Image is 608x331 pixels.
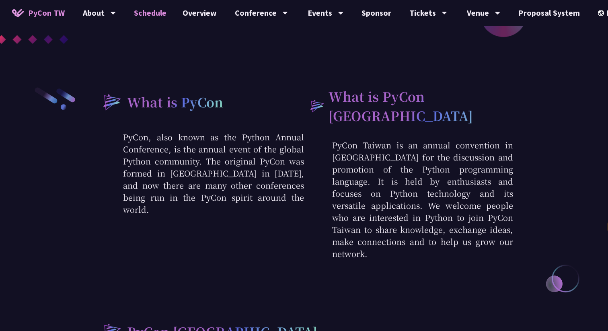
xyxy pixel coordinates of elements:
[304,139,513,260] p: PyCon Taiwan is an annual convention in [GEOGRAPHIC_DATA] for the discussion and promotion of the...
[12,9,24,17] img: Home icon of PyCon TW 2025
[95,131,304,216] p: PyCon, also known as the Python Annual Conference, is the annual event of the global Python commu...
[304,94,329,117] img: heading-bullet
[95,86,127,117] img: heading-bullet
[28,7,65,19] span: PyCon TW
[4,3,73,23] a: PyCon TW
[127,92,223,111] h2: What is PyCon
[329,86,513,125] h2: What is PyCon [GEOGRAPHIC_DATA]
[598,10,606,16] img: Locale Icon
